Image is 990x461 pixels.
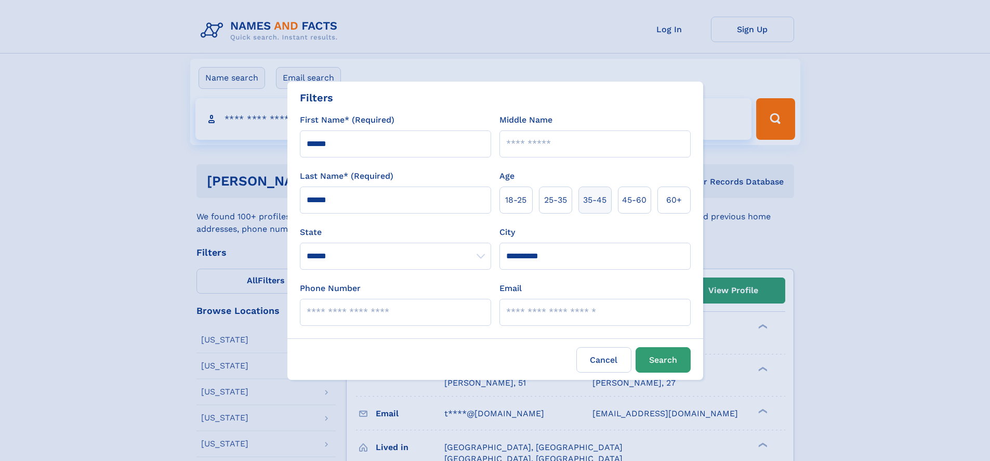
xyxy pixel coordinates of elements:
[300,90,333,106] div: Filters
[622,194,646,206] span: 45‑60
[300,114,394,126] label: First Name* (Required)
[505,194,526,206] span: 18‑25
[300,226,491,239] label: State
[499,226,515,239] label: City
[300,282,361,295] label: Phone Number
[636,347,691,373] button: Search
[300,170,393,182] label: Last Name* (Required)
[499,170,514,182] label: Age
[666,194,682,206] span: 60+
[499,114,552,126] label: Middle Name
[544,194,567,206] span: 25‑35
[576,347,631,373] label: Cancel
[583,194,606,206] span: 35‑45
[499,282,522,295] label: Email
